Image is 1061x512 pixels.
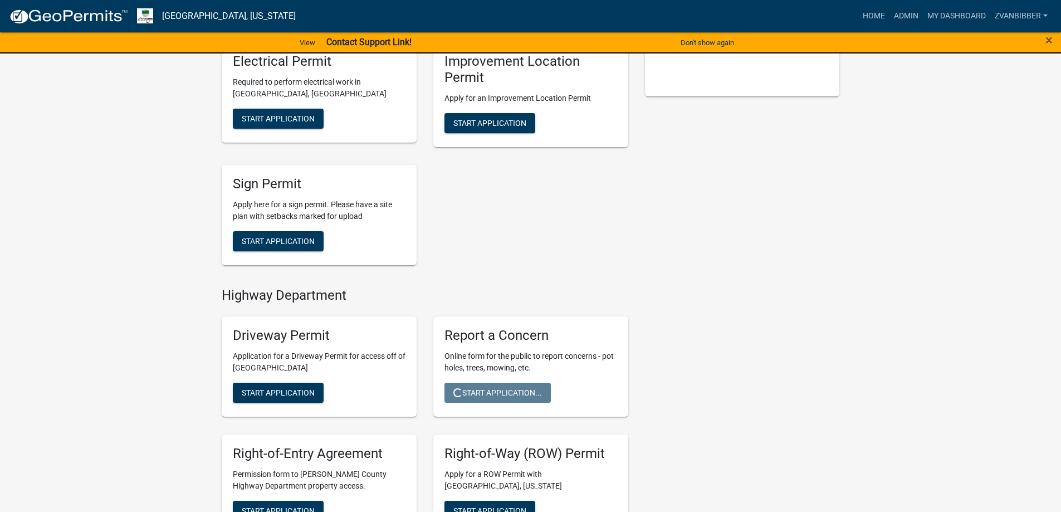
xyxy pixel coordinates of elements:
button: Close [1045,33,1053,47]
button: Start Application [233,109,324,129]
h5: Driveway Permit [233,328,405,344]
p: Required to perform electrical work in [GEOGRAPHIC_DATA], [GEOGRAPHIC_DATA] [233,76,405,100]
strong: Contact Support Link! [326,37,412,47]
p: Application for a Driveway Permit for access off of [GEOGRAPHIC_DATA] [233,350,405,374]
a: zvanbibber [990,6,1052,27]
p: Apply for a ROW Permit with [GEOGRAPHIC_DATA], [US_STATE] [444,469,617,492]
span: × [1045,32,1053,48]
p: Online form for the public to report concerns - pot holes, trees, mowing, etc. [444,350,617,374]
h5: Improvement Location Permit [444,53,617,86]
a: [GEOGRAPHIC_DATA], [US_STATE] [162,7,296,26]
span: Start Application [242,114,315,123]
a: Home [858,6,889,27]
a: My Dashboard [923,6,990,27]
p: Apply here for a sign permit. Please have a site plan with setbacks marked for upload [233,199,405,222]
button: Don't show again [676,33,739,52]
h5: Electrical Permit [233,53,405,70]
span: Start Application [242,236,315,245]
button: Start Application [233,231,324,251]
span: Start Application... [453,388,542,397]
button: Start Application... [444,383,551,403]
h5: Right-of-Entry Agreement [233,446,405,462]
h4: Highway Department [222,287,628,304]
h5: Sign Permit [233,176,405,192]
h5: Right-of-Way (ROW) Permit [444,446,617,462]
img: Morgan County, Indiana [137,8,153,23]
p: Permission form to [PERSON_NAME] County Highway Department property access. [233,469,405,492]
a: View [295,33,320,52]
p: Apply for an Improvement Location Permit [444,92,617,104]
h5: Report a Concern [444,328,617,344]
button: Start Application [233,383,324,403]
a: Admin [889,6,923,27]
span: Start Application [453,118,526,127]
span: Start Application [242,388,315,397]
button: Start Application [444,113,535,133]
